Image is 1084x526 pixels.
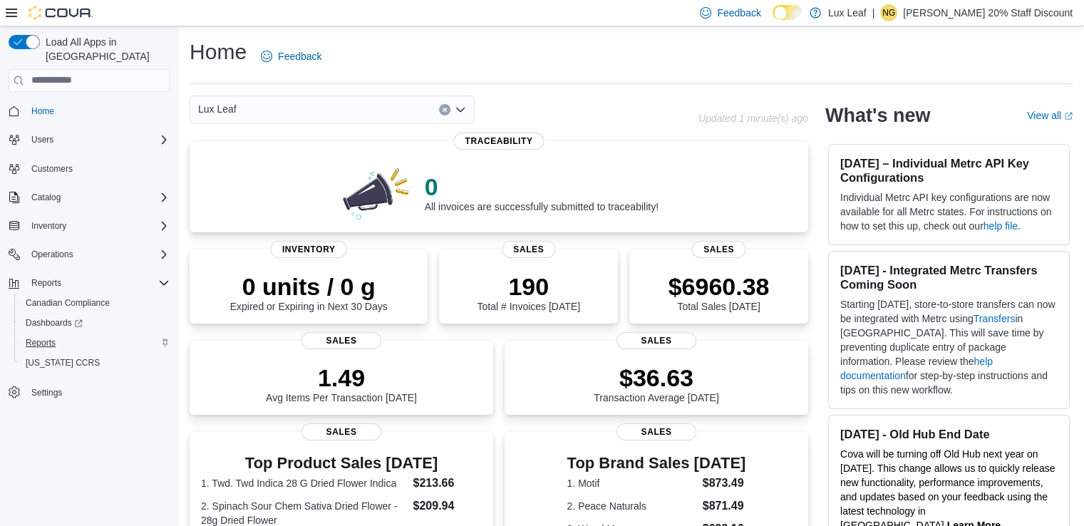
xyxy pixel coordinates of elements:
p: 0 units / 0 g [230,272,388,301]
button: Inventory [3,216,175,236]
span: Inventory [26,217,170,234]
span: Users [26,131,170,148]
dt: 1. Motif [567,476,697,490]
span: Washington CCRS [20,354,170,371]
a: View allExternal link [1027,110,1073,121]
p: [PERSON_NAME] 20% Staff Discount [903,4,1073,21]
div: Avg Items Per Transaction [DATE] [266,363,417,403]
button: Operations [3,244,175,264]
dd: $209.94 [413,497,481,515]
span: Lux Leaf [198,100,237,118]
h2: What's new [825,104,930,127]
dt: 2. Peace Naturals [567,499,697,513]
dt: 1. Twd. Twd Indica 28 G Dried Flower Indica [201,476,407,490]
span: Load All Apps in [GEOGRAPHIC_DATA] [40,35,170,63]
button: Reports [26,274,67,292]
p: 1.49 [266,363,417,392]
p: Updated 1 minute(s) ago [698,113,808,124]
span: Sales [502,241,555,258]
span: NG [882,4,895,21]
a: Customers [26,160,78,177]
p: Starting [DATE], store-to-store transfers can now be integrated with Metrc using in [GEOGRAPHIC_D... [840,297,1058,397]
a: Dashboards [14,313,175,333]
p: $36.63 [594,363,719,392]
p: | [872,4,875,21]
h3: [DATE] - Old Hub End Date [840,427,1058,441]
button: Catalog [3,187,175,207]
button: Users [26,131,59,148]
button: Inventory [26,217,72,234]
span: Canadian Compliance [26,297,110,309]
button: [US_STATE] CCRS [14,353,175,373]
span: Settings [31,387,62,398]
a: [US_STATE] CCRS [20,354,105,371]
span: Sales [301,423,381,440]
span: Dark Mode [773,20,773,21]
span: Inventory [271,241,347,258]
button: Reports [3,273,175,293]
span: Customers [31,163,73,175]
a: help documentation [840,356,993,381]
div: All invoices are successfully submitted to traceability! [425,172,659,212]
div: Transaction Average [DATE] [594,363,719,403]
span: Feedback [717,6,760,20]
span: Reports [20,334,170,351]
span: Sales [616,332,696,349]
span: Reports [26,274,170,292]
button: Home [3,100,175,121]
button: Clear input [439,104,450,115]
span: Sales [301,332,381,349]
span: Feedback [278,49,321,63]
p: $6960.38 [669,272,770,301]
span: Catalog [26,189,170,206]
p: 190 [477,272,579,301]
span: Dashboards [20,314,170,331]
a: Reports [20,334,61,351]
a: Settings [26,384,68,401]
span: Traceability [453,133,544,150]
div: Nicole Gorgichuk 20% Staff Discount [880,4,897,21]
span: Home [26,102,170,120]
span: Sales [616,423,696,440]
button: Users [3,130,175,150]
h3: Top Product Sales [DATE] [201,455,482,472]
span: Canadian Compliance [20,294,170,311]
div: Total # Invoices [DATE] [477,272,579,312]
span: Catalog [31,192,61,203]
p: Lux Leaf [828,4,867,21]
a: Feedback [255,42,327,71]
input: Dark Mode [773,5,802,20]
p: Individual Metrc API key configurations are now available for all Metrc states. For instructions ... [840,190,1058,233]
a: Transfers [974,313,1016,324]
h3: Top Brand Sales [DATE] [567,455,746,472]
button: Open list of options [455,104,466,115]
span: Operations [26,246,170,263]
h3: [DATE] – Individual Metrc API Key Configurations [840,156,1058,185]
dd: $873.49 [703,475,746,492]
svg: External link [1064,112,1073,120]
h3: [DATE] - Integrated Metrc Transfers Coming Soon [840,263,1058,292]
button: Canadian Compliance [14,293,175,313]
span: Settings [26,383,170,401]
button: Settings [3,381,175,402]
button: Customers [3,158,175,179]
dd: $871.49 [703,497,746,515]
p: 0 [425,172,659,201]
span: Home [31,105,54,117]
button: Reports [14,333,175,353]
nav: Complex example [9,95,170,440]
span: [US_STATE] CCRS [26,357,100,368]
div: Expired or Expiring in Next 30 Days [230,272,388,312]
img: Cova [29,6,93,20]
a: Canadian Compliance [20,294,115,311]
div: Total Sales [DATE] [669,272,770,312]
a: help file [984,220,1018,232]
a: Home [26,103,60,120]
span: Reports [26,337,56,349]
span: Reports [31,277,61,289]
span: Operations [31,249,73,260]
img: 0 [339,164,413,221]
button: Catalog [26,189,66,206]
span: Users [31,134,53,145]
button: Operations [26,246,79,263]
